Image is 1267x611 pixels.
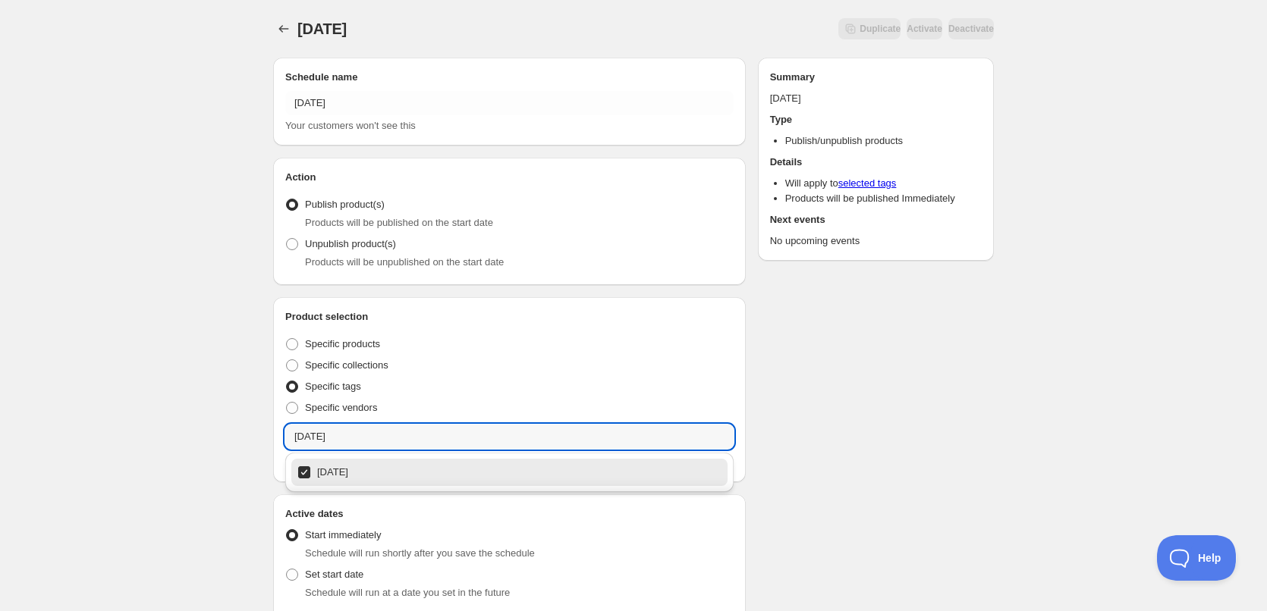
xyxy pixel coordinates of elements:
[770,70,982,85] h2: Summary
[305,338,380,349] span: Specific products
[770,233,982,249] p: No upcoming events
[305,381,361,392] span: Specific tags
[770,155,982,170] h2: Details
[770,212,982,227] h2: Next events
[785,133,982,149] li: Publish/unpublish products
[285,459,734,486] li: 23/09/2025
[285,506,734,522] h2: Active dates
[305,402,377,413] span: Specific vendors
[285,120,416,131] span: Your customers won't see this
[770,112,982,127] h2: Type
[770,91,982,106] p: [DATE]
[305,359,388,371] span: Specific collections
[297,20,347,37] span: [DATE]
[285,70,734,85] h2: Schedule name
[838,177,897,189] a: selected tags
[285,170,734,185] h2: Action
[305,587,510,598] span: Schedule will run at a date you set in the future
[305,256,504,268] span: Products will be unpublished on the start date
[785,191,982,206] li: Products will be published Immediately
[285,309,734,324] h2: Product selection
[1157,535,1237,581] iframe: Toggle Customer Support
[305,569,363,580] span: Set start date
[273,18,294,39] button: Schedules
[785,176,982,191] li: Will apply to
[305,199,385,210] span: Publish product(s)
[305,547,535,559] span: Schedule will run shortly after you save the schedule
[305,529,381,540] span: Start immediately
[305,217,493,228] span: Products will be published on the start date
[305,238,396,249] span: Unpublish product(s)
